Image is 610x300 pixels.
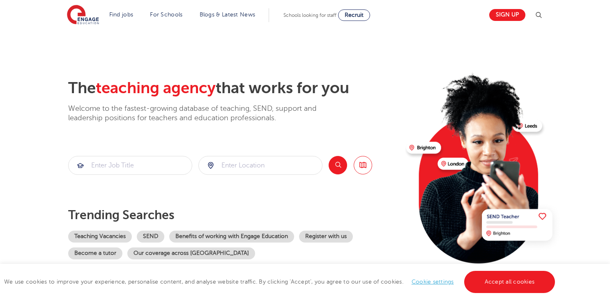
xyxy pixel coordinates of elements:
a: Cookie settings [412,279,454,285]
a: Register with us [299,231,353,243]
span: Recruit [345,12,364,18]
span: Schools looking for staff [283,12,336,18]
img: Engage Education [67,5,99,25]
a: Accept all cookies [464,271,555,293]
a: SEND [137,231,164,243]
a: Our coverage across [GEOGRAPHIC_DATA] [127,247,255,259]
a: Recruit [338,9,370,21]
div: Submit [198,156,322,175]
input: Submit [69,156,192,174]
span: teaching agency [96,79,216,97]
input: Submit [199,156,322,174]
button: Search [329,156,347,174]
h2: The that works for you [68,79,400,98]
a: Blogs & Latest News [200,11,256,18]
div: Submit [68,156,192,175]
a: For Schools [150,11,182,18]
a: Teaching Vacancies [68,231,132,243]
span: We use cookies to improve your experience, personalise content, and analyse website traffic. By c... [4,279,557,285]
a: Benefits of working with Engage Education [169,231,294,243]
a: Become a tutor [68,247,122,259]
a: Sign up [489,9,525,21]
a: Find jobs [109,11,134,18]
p: Welcome to the fastest-growing database of teaching, SEND, support and leadership positions for t... [68,104,339,123]
p: Trending searches [68,208,400,222]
